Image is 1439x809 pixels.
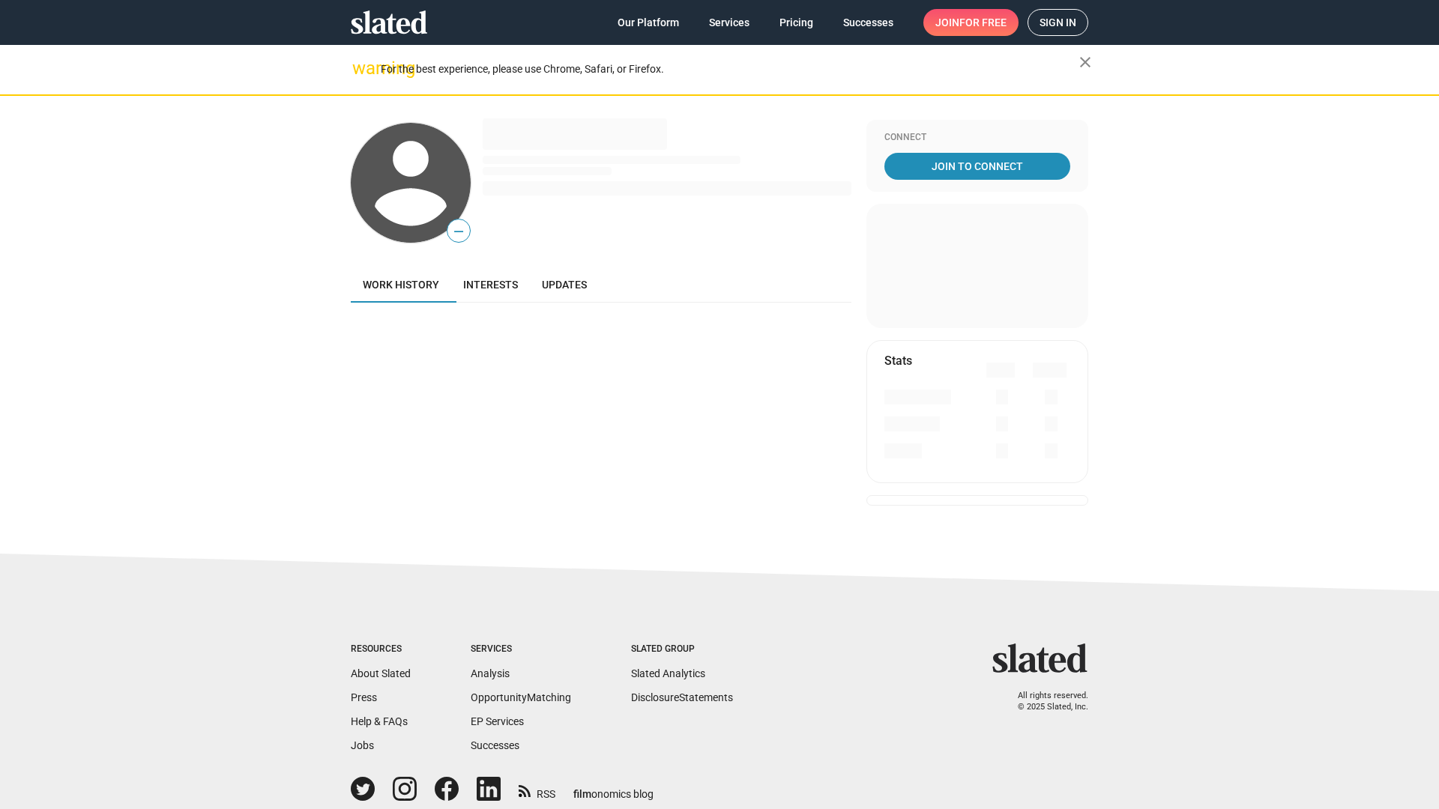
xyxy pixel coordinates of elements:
a: Successes [471,739,519,751]
span: for free [959,9,1007,36]
mat-icon: warning [352,59,370,77]
a: Our Platform [606,9,691,36]
a: Pricing [767,9,825,36]
a: DisclosureStatements [631,691,733,703]
div: For the best experience, please use Chrome, Safari, or Firefox. [381,59,1079,79]
span: Work history [363,279,439,291]
mat-icon: close [1076,53,1094,71]
a: OpportunityMatching [471,691,571,703]
mat-card-title: Stats [884,353,912,369]
div: Resources [351,643,411,655]
div: Slated Group [631,643,733,655]
p: All rights reserved. © 2025 Slated, Inc. [1002,691,1088,712]
a: Press [351,691,377,703]
a: Help & FAQs [351,715,408,727]
a: Updates [530,267,599,303]
a: filmonomics blog [573,775,654,802]
a: EP Services [471,715,524,727]
span: Join [935,9,1007,36]
span: — [447,222,470,241]
span: Join To Connect [887,153,1067,180]
span: Interests [463,279,518,291]
a: Join To Connect [884,153,1070,180]
span: Services [709,9,749,36]
a: Jobs [351,739,374,751]
span: Pricing [779,9,813,36]
div: Services [471,643,571,655]
a: About Slated [351,667,411,679]
span: Sign in [1040,10,1076,35]
span: Our Platform [618,9,679,36]
a: Joinfor free [923,9,1019,36]
span: Updates [542,279,587,291]
a: Successes [831,9,905,36]
span: film [573,788,591,800]
span: Successes [843,9,893,36]
a: Sign in [1028,9,1088,36]
a: Analysis [471,667,510,679]
a: Interests [451,267,530,303]
a: Services [697,9,761,36]
a: RSS [519,778,555,802]
a: Work history [351,267,451,303]
a: Slated Analytics [631,667,705,679]
div: Connect [884,132,1070,144]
